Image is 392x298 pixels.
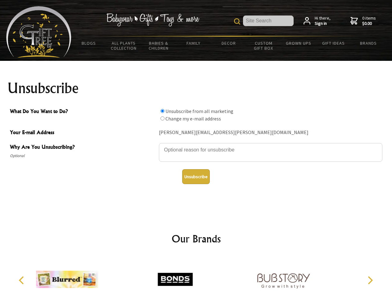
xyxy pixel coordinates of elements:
[281,37,316,50] a: Grown Ups
[106,37,142,55] a: All Plants Collection
[363,273,377,287] button: Next
[71,37,106,50] a: BLOGS
[351,37,386,50] a: Brands
[10,129,156,138] span: Your E-mail Address
[165,108,233,114] label: Unsubscribe from all marketing
[16,273,29,287] button: Previous
[211,37,246,50] a: Decor
[159,128,382,138] div: [PERSON_NAME][EMAIL_ADDRESS][PERSON_NAME][DOMAIN_NAME]
[165,115,221,122] label: Change my e-mail address
[304,16,331,26] a: Hi there,Sign in
[362,21,376,26] strong: $0.00
[106,13,199,26] img: Babywear - Gifts - Toys & more
[159,143,382,162] textarea: Why Are You Unsubscribing?
[10,152,156,160] span: Optional
[362,15,376,26] span: 0 items
[160,116,164,120] input: What Do You Want to Do?
[10,143,156,152] span: Why Are You Unsubscribing?
[315,21,331,26] strong: Sign in
[234,18,240,25] img: product search
[315,16,331,26] span: Hi there,
[316,37,351,50] a: Gift Ideas
[350,16,376,26] a: 0 items$0.00
[246,37,281,55] a: Custom Gift Box
[6,6,71,58] img: Babyware - Gifts - Toys and more...
[141,37,176,55] a: Babies & Children
[182,169,210,184] button: Unsubscribe
[243,16,294,26] input: Site Search
[160,109,164,113] input: What Do You Want to Do?
[12,231,380,246] h2: Our Brands
[7,81,385,96] h1: Unsubscribe
[176,37,211,50] a: Family
[10,107,156,116] span: What Do You Want to Do?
